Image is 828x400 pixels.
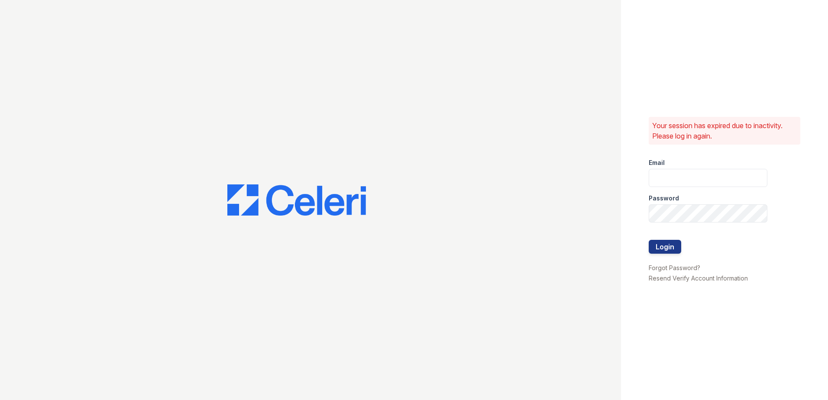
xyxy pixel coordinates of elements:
[652,120,797,141] p: Your session has expired due to inactivity. Please log in again.
[649,194,679,203] label: Password
[649,274,748,282] a: Resend Verify Account Information
[649,158,665,167] label: Email
[649,240,681,254] button: Login
[227,184,366,216] img: CE_Logo_Blue-a8612792a0a2168367f1c8372b55b34899dd931a85d93a1a3d3e32e68fde9ad4.png
[649,264,700,271] a: Forgot Password?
